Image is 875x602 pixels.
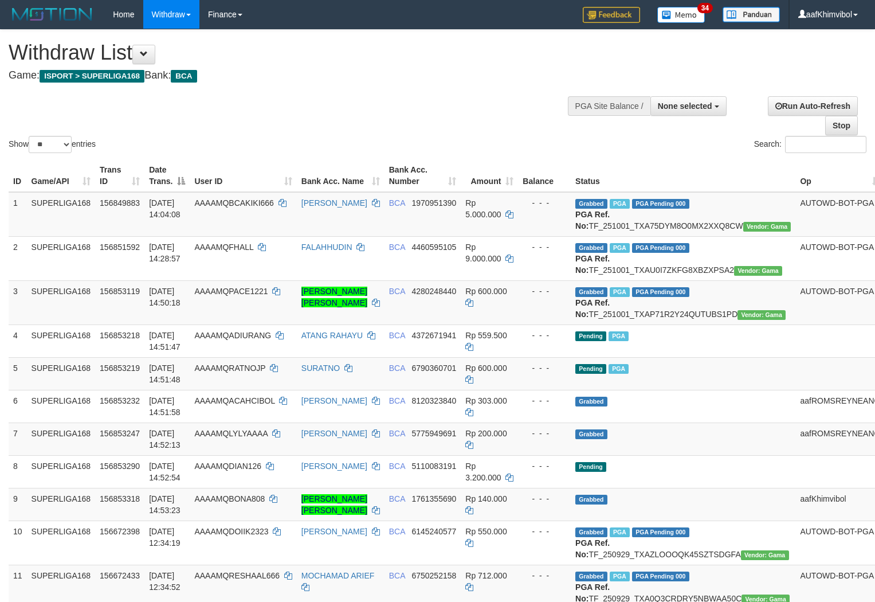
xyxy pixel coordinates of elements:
[575,254,610,275] b: PGA Ref. No:
[100,363,140,373] span: 156853219
[658,101,712,111] span: None selected
[523,330,566,341] div: - - -
[149,396,181,417] span: [DATE] 14:51:58
[149,243,181,263] span: [DATE] 14:28:57
[297,159,384,192] th: Bank Acc. Name: activate to sort column ascending
[632,527,689,537] span: PGA Pending
[465,287,507,296] span: Rp 600.000
[9,390,27,423] td: 6
[100,396,140,405] span: 156853232
[411,527,456,536] span: Copy 6145240577 to clipboard
[575,397,607,406] span: Grabbed
[411,429,456,438] span: Copy 5775949691 to clipboard
[95,159,144,192] th: Trans ID: activate to sort column ascending
[575,298,610,319] b: PGA Ref. No:
[571,521,795,565] td: TF_250929_TXAZLOOOQK45SZTSDGFA
[100,287,140,296] span: 156853119
[9,192,27,237] td: 1
[100,243,140,252] span: 156851592
[149,198,181,219] span: [DATE] 14:04:08
[27,455,96,488] td: SUPERLIGA168
[523,570,566,581] div: - - -
[465,243,501,263] span: Rp 9.000.000
[9,521,27,565] td: 10
[27,390,96,423] td: SUPERLIGA168
[575,331,606,341] span: Pending
[411,571,456,580] span: Copy 6750252158 to clipboard
[785,136,866,153] input: Search:
[301,363,340,373] a: SURATNO
[768,96,858,116] a: Run Auto-Refresh
[575,210,610,230] b: PGA Ref. No:
[144,159,190,192] th: Date Trans.: activate to sort column descending
[575,364,606,374] span: Pending
[301,198,367,208] a: [PERSON_NAME]
[301,527,367,536] a: [PERSON_NAME]
[100,494,140,503] span: 156853318
[741,550,789,560] span: Vendor URL: https://trx31.1velocity.biz
[632,287,689,297] span: PGA Pending
[9,455,27,488] td: 8
[754,136,866,153] label: Search:
[389,363,405,373] span: BCA
[523,286,566,297] div: - - -
[523,428,566,439] div: - - -
[610,527,630,537] span: Marked by aafsoycanthlai
[9,41,572,64] h1: Withdraw List
[411,396,456,405] span: Copy 8120323840 to clipboard
[27,192,96,237] td: SUPERLIGA168
[523,197,566,209] div: - - -
[734,266,782,276] span: Vendor URL: https://trx31.1velocity.biz
[100,429,140,438] span: 156853247
[465,571,507,580] span: Rp 712.000
[149,363,181,384] span: [DATE] 14:51:48
[194,198,274,208] span: AAAAMQBCAKIKI666
[194,494,265,503] span: AAAAMQBONA808
[523,493,566,505] div: - - -
[100,527,140,536] span: 156672398
[571,236,795,280] td: TF_251001_TXAU0I7ZKFG8XBZXPSA2
[575,243,607,253] span: Grabbed
[523,460,566,472] div: - - -
[149,331,181,351] span: [DATE] 14:51:47
[389,243,405,252] span: BCA
[523,526,566,537] div: - - -
[301,331,363,340] a: ATANG RAHAYU
[609,364,629,374] span: Marked by aafsoycanthlai
[149,462,181,482] span: [DATE] 14:52:54
[27,325,96,357] td: SUPERLIGA168
[149,429,181,449] span: [DATE] 14:52:13
[29,136,72,153] select: Showentries
[723,7,780,22] img: panduan.png
[194,287,268,296] span: AAAAMQPACE1221
[575,572,607,581] span: Grabbed
[190,159,296,192] th: User ID: activate to sort column ascending
[9,325,27,357] td: 4
[568,96,650,116] div: PGA Site Balance /
[27,488,96,521] td: SUPERLIGA168
[411,331,456,340] span: Copy 4372671941 to clipboard
[465,462,501,482] span: Rp 3.200.000
[384,159,461,192] th: Bank Acc. Number: activate to sort column ascending
[389,287,405,296] span: BCA
[9,159,27,192] th: ID
[465,494,507,503] span: Rp 140.000
[100,571,140,580] span: 156672433
[411,494,456,503] span: Copy 1761355690 to clipboard
[743,222,791,232] span: Vendor URL: https://trx31.1velocity.biz
[571,159,795,192] th: Status
[40,70,144,83] span: ISPORT > SUPERLIGA168
[465,363,507,373] span: Rp 600.000
[100,331,140,340] span: 156853218
[194,363,265,373] span: AAAAMQRATNOJP
[650,96,727,116] button: None selected
[171,70,197,83] span: BCA
[575,527,607,537] span: Grabbed
[609,331,629,341] span: Marked by aafsoycanthlai
[27,280,96,325] td: SUPERLIGA168
[149,571,181,592] span: [DATE] 12:34:52
[9,6,96,23] img: MOTION_logo.png
[697,3,713,13] span: 34
[389,198,405,208] span: BCA
[571,192,795,237] td: TF_251001_TXA75DYM8O0MX2XXQ8CW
